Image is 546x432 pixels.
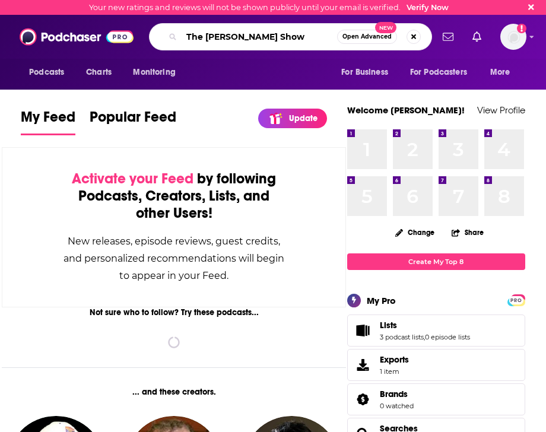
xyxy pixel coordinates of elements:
[21,108,75,133] span: My Feed
[380,389,408,399] span: Brands
[90,108,176,133] span: Popular Feed
[402,61,484,84] button: open menu
[333,61,403,84] button: open menu
[451,221,484,244] button: Share
[482,61,525,84] button: open menu
[347,349,525,381] a: Exports
[424,333,425,341] span: ,
[182,27,337,46] input: Search podcasts, credits, & more...
[367,295,396,306] div: My Pro
[509,295,523,304] a: PRO
[347,253,525,269] a: Create My Top 8
[380,354,409,365] span: Exports
[438,27,458,47] a: Show notifications dropdown
[89,3,449,12] div: Your new ratings and reviews will not be shown publicly until your email is verified.
[78,61,119,84] a: Charts
[380,333,424,341] a: 3 podcast lists
[375,22,396,33] span: New
[20,26,134,48] img: Podchaser - Follow, Share and Rate Podcasts
[347,383,525,415] span: Brands
[21,61,80,84] button: open menu
[90,108,176,135] a: Popular Feed
[347,104,465,116] a: Welcome [PERSON_NAME]!
[380,367,409,376] span: 1 item
[407,3,449,12] a: Verify Now
[500,24,526,50] span: Logged in as charlottestone
[337,30,397,44] button: Open AdvancedNew
[490,64,510,81] span: More
[468,27,486,47] a: Show notifications dropdown
[72,170,193,188] span: Activate your Feed
[341,64,388,81] span: For Business
[347,315,525,347] span: Lists
[477,104,525,116] a: View Profile
[425,333,470,341] a: 0 episode lists
[351,391,375,408] a: Brands
[29,64,64,81] span: Podcasts
[2,307,346,317] div: Not sure who to follow? Try these podcasts...
[509,296,523,305] span: PRO
[342,34,392,40] span: Open Advanced
[149,23,432,50] div: Search podcasts, credits, & more...
[517,24,526,33] svg: Email not verified
[258,109,327,128] a: Update
[86,64,112,81] span: Charts
[380,402,414,410] a: 0 watched
[21,108,75,135] a: My Feed
[62,233,286,284] div: New releases, episode reviews, guest credits, and personalized recommendations will begin to appe...
[500,24,526,50] button: Show profile menu
[380,320,470,331] a: Lists
[500,24,526,50] img: User Profile
[380,320,397,331] span: Lists
[125,61,191,84] button: open menu
[410,64,467,81] span: For Podcasters
[133,64,175,81] span: Monitoring
[351,322,375,339] a: Lists
[351,357,375,373] span: Exports
[388,225,442,240] button: Change
[380,389,414,399] a: Brands
[289,113,318,123] p: Update
[2,387,346,397] div: ... and these creators.
[62,170,286,222] div: by following Podcasts, Creators, Lists, and other Users!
